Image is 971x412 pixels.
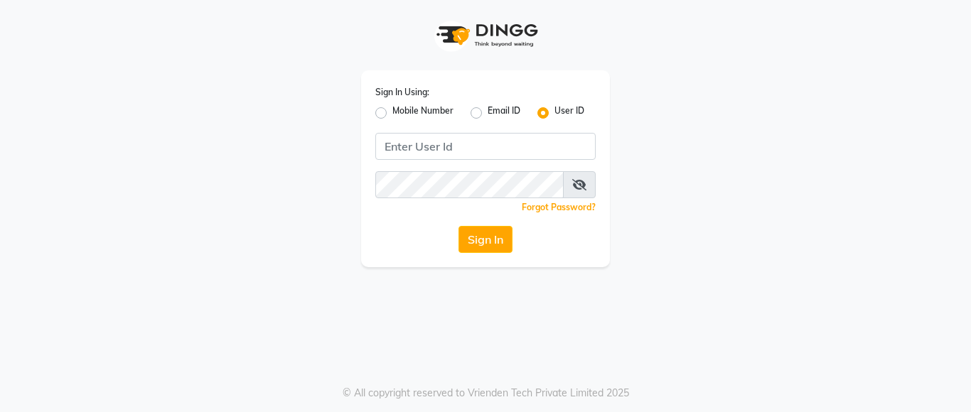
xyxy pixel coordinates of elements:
[522,202,596,212] a: Forgot Password?
[375,86,429,99] label: Sign In Using:
[488,104,520,121] label: Email ID
[554,104,584,121] label: User ID
[375,171,564,198] input: Username
[392,104,454,121] label: Mobile Number
[429,14,542,56] img: logo1.svg
[375,133,596,160] input: Username
[458,226,513,253] button: Sign In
